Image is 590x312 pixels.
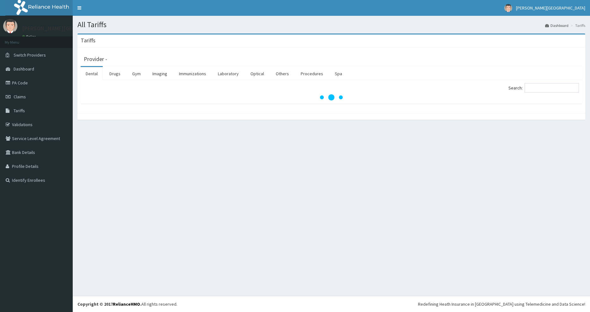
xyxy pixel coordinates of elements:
[296,67,328,80] a: Procedures
[81,38,95,43] h3: Tariffs
[147,67,172,80] a: Imaging
[14,66,34,72] span: Dashboard
[104,67,126,80] a: Drugs
[127,67,146,80] a: Gym
[174,67,211,80] a: Immunizations
[504,4,512,12] img: User Image
[525,83,579,93] input: Search:
[77,301,141,307] strong: Copyright © 2017 .
[14,52,46,58] span: Switch Providers
[271,67,294,80] a: Others
[3,19,17,33] img: User Image
[14,108,25,113] span: Tariffs
[22,34,37,39] a: Online
[516,5,585,11] span: [PERSON_NAME][GEOGRAPHIC_DATA]
[213,67,244,80] a: Laboratory
[569,23,585,28] li: Tariffs
[508,83,579,93] label: Search:
[22,26,116,31] p: [PERSON_NAME][GEOGRAPHIC_DATA]
[113,301,140,307] a: RelianceHMO
[73,296,590,312] footer: All rights reserved.
[81,67,103,80] a: Dental
[84,56,107,62] h3: Provider -
[330,67,347,80] a: Spa
[77,21,585,29] h1: All Tariffs
[319,85,344,110] svg: audio-loading
[545,23,568,28] a: Dashboard
[14,94,26,100] span: Claims
[418,301,585,307] div: Redefining Heath Insurance in [GEOGRAPHIC_DATA] using Telemedicine and Data Science!
[245,67,269,80] a: Optical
